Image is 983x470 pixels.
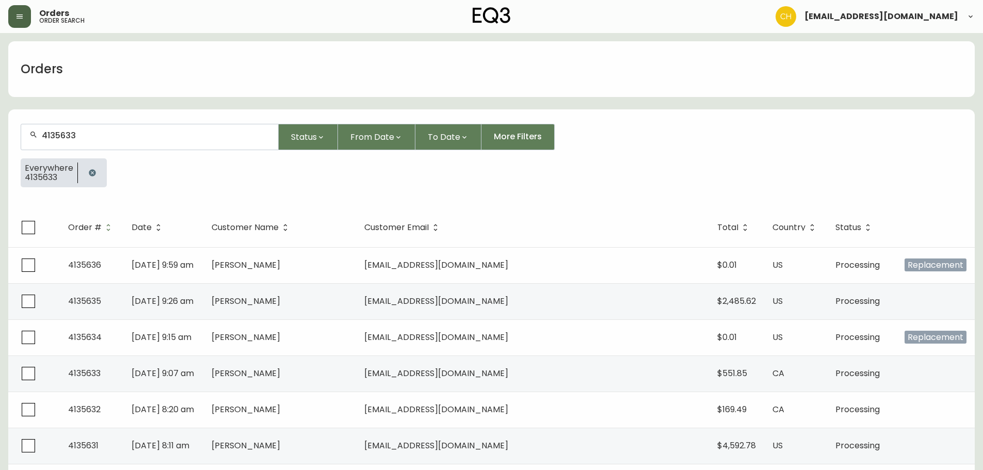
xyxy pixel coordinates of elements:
[364,224,429,231] span: Customer Email
[717,367,747,379] span: $551.85
[42,131,270,140] input: Search
[364,259,508,271] span: [EMAIL_ADDRESS][DOMAIN_NAME]
[39,9,69,18] span: Orders
[350,131,394,143] span: From Date
[338,124,415,150] button: From Date
[212,403,280,415] span: [PERSON_NAME]
[212,224,279,231] span: Customer Name
[494,131,542,142] span: More Filters
[481,124,555,150] button: More Filters
[804,12,958,21] span: [EMAIL_ADDRESS][DOMAIN_NAME]
[68,295,101,307] span: 4135635
[905,331,966,344] span: Replacement
[717,223,752,232] span: Total
[212,367,280,379] span: [PERSON_NAME]
[776,6,796,27] img: 6288462cea190ebb98a2c2f3c744dd7e
[364,403,508,415] span: [EMAIL_ADDRESS][DOMAIN_NAME]
[68,440,99,451] span: 4135631
[772,367,784,379] span: CA
[364,440,508,451] span: [EMAIL_ADDRESS][DOMAIN_NAME]
[473,7,511,24] img: logo
[68,224,102,231] span: Order #
[364,331,508,343] span: [EMAIL_ADDRESS][DOMAIN_NAME]
[132,367,194,379] span: [DATE] 9:07 am
[835,224,861,231] span: Status
[25,164,73,173] span: Everywhere
[835,259,880,271] span: Processing
[68,403,101,415] span: 4135632
[279,124,338,150] button: Status
[717,440,756,451] span: $4,592.78
[717,403,747,415] span: $169.49
[835,223,875,232] span: Status
[772,295,783,307] span: US
[132,403,194,415] span: [DATE] 8:20 am
[772,223,819,232] span: Country
[835,295,880,307] span: Processing
[772,440,783,451] span: US
[835,331,880,343] span: Processing
[132,224,152,231] span: Date
[212,295,280,307] span: [PERSON_NAME]
[717,224,738,231] span: Total
[132,331,191,343] span: [DATE] 9:15 am
[772,224,805,231] span: Country
[291,131,317,143] span: Status
[835,403,880,415] span: Processing
[212,440,280,451] span: [PERSON_NAME]
[772,259,783,271] span: US
[835,440,880,451] span: Processing
[132,440,189,451] span: [DATE] 8:11 am
[717,331,737,343] span: $0.01
[212,259,280,271] span: [PERSON_NAME]
[39,18,85,24] h5: order search
[132,295,194,307] span: [DATE] 9:26 am
[364,295,508,307] span: [EMAIL_ADDRESS][DOMAIN_NAME]
[717,295,756,307] span: $2,485.62
[835,367,880,379] span: Processing
[364,367,508,379] span: [EMAIL_ADDRESS][DOMAIN_NAME]
[415,124,481,150] button: To Date
[717,259,737,271] span: $0.01
[68,223,115,232] span: Order #
[68,331,102,343] span: 4135634
[68,259,101,271] span: 4135636
[132,259,194,271] span: [DATE] 9:59 am
[132,223,165,232] span: Date
[25,173,73,182] span: 4135633
[772,403,784,415] span: CA
[428,131,460,143] span: To Date
[21,60,63,78] h1: Orders
[68,367,101,379] span: 4135633
[212,331,280,343] span: [PERSON_NAME]
[905,258,966,271] span: Replacement
[212,223,292,232] span: Customer Name
[364,223,442,232] span: Customer Email
[772,331,783,343] span: US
